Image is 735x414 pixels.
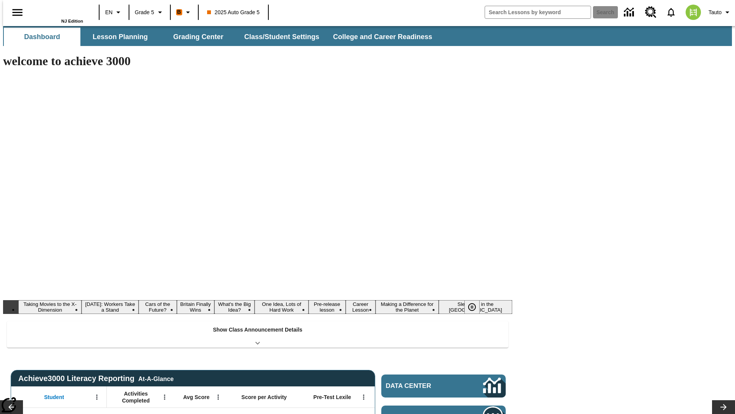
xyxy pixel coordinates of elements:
span: Tauto [709,8,722,16]
button: Open Menu [159,391,170,403]
button: Slide 4 Britain Finally Wins [177,300,214,314]
a: Data Center [619,2,640,23]
div: Show Class Announcement Details [7,321,508,348]
a: Notifications [661,2,681,22]
span: 2025 Auto Grade 5 [207,8,260,16]
button: Open Menu [212,391,224,403]
span: EN [105,8,113,16]
button: Open side menu [6,1,29,24]
button: Language: EN, Select a language [102,5,126,19]
button: Dashboard [4,28,80,46]
h1: welcome to achieve 3000 [3,54,512,68]
a: Resource Center, Will open in new tab [640,2,661,23]
button: Slide 3 Cars of the Future? [139,300,176,314]
span: NJ Edition [61,19,83,23]
a: Data Center [381,375,506,398]
div: At-A-Glance [138,374,173,383]
span: B [177,7,181,17]
button: Lesson Planning [82,28,158,46]
button: Boost Class color is orange. Change class color [173,5,196,19]
button: Slide 7 Pre-release lesson [309,300,346,314]
div: Pause [464,300,487,314]
span: Activities Completed [111,390,161,404]
span: Avg Score [183,394,209,401]
div: SubNavbar [3,28,439,46]
div: SubNavbar [3,26,732,46]
span: Pre-Test Lexile [314,394,351,401]
button: Slide 6 One Idea, Lots of Hard Work [255,300,309,314]
input: search field [485,6,591,18]
button: Grade: Grade 5, Select a grade [132,5,168,19]
span: Data Center [386,382,457,390]
span: Grade 5 [135,8,154,16]
button: Slide 9 Making a Difference for the Planet [376,300,439,314]
img: avatar image [686,5,701,20]
button: Slide 2 Labor Day: Workers Take a Stand [82,300,139,314]
button: Open Menu [358,391,369,403]
p: Show Class Announcement Details [213,326,302,334]
button: Slide 5 What's the Big Idea? [214,300,255,314]
div: Home [33,3,83,23]
button: Slide 8 Career Lesson [346,300,376,314]
button: Slide 1 Taking Movies to the X-Dimension [18,300,82,314]
button: Select a new avatar [681,2,706,22]
button: Pause [464,300,480,314]
button: Class/Student Settings [238,28,325,46]
button: Lesson carousel, Next [712,400,735,414]
button: Profile/Settings [706,5,735,19]
a: Home [33,3,83,19]
button: Open Menu [91,391,103,403]
button: College and Career Readiness [327,28,438,46]
button: Slide 10 Sleepless in the Animal Kingdom [439,300,512,314]
button: Grading Center [160,28,237,46]
span: Achieve3000 Literacy Reporting [18,374,174,383]
span: Score per Activity [242,394,287,401]
span: Student [44,394,64,401]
